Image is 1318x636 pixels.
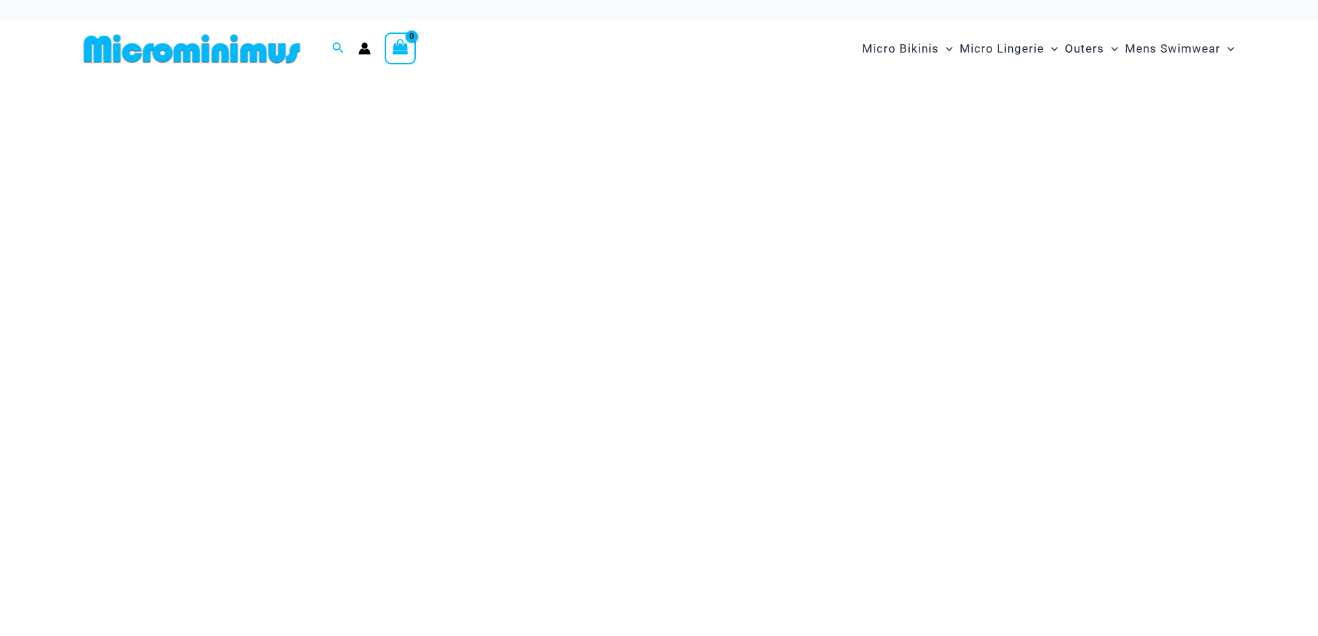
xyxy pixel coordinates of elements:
[1044,31,1058,66] span: Menu Toggle
[1065,31,1104,66] span: Outers
[1122,28,1238,70] a: Mens SwimwearMenu ToggleMenu Toggle
[385,33,417,64] a: View Shopping Cart, empty
[1061,28,1122,70] a: OutersMenu ToggleMenu Toggle
[939,31,953,66] span: Menu Toggle
[1104,31,1118,66] span: Menu Toggle
[857,26,1241,72] nav: Site Navigation
[859,28,956,70] a: Micro BikinisMenu ToggleMenu Toggle
[960,31,1044,66] span: Micro Lingerie
[956,28,1061,70] a: Micro LingerieMenu ToggleMenu Toggle
[358,42,371,55] a: Account icon link
[862,31,939,66] span: Micro Bikinis
[1220,31,1234,66] span: Menu Toggle
[332,40,345,57] a: Search icon link
[8,91,1310,534] img: Waves Breaking Ocean Bikini Pack
[1125,31,1220,66] span: Mens Swimwear
[78,33,306,64] img: MM SHOP LOGO FLAT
